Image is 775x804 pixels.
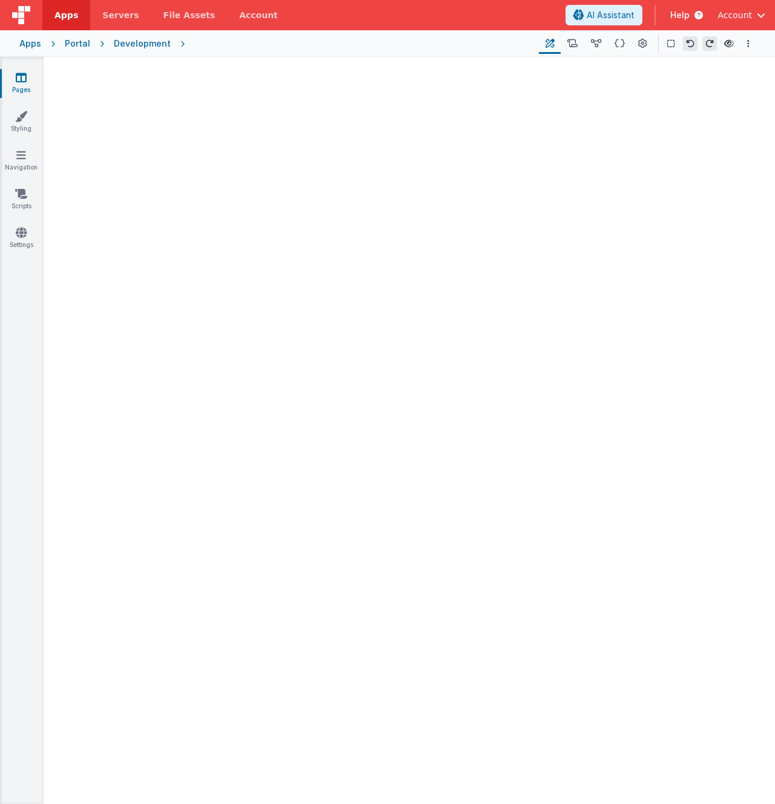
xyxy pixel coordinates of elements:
[102,9,139,21] span: Servers
[54,9,78,21] span: Apps
[163,9,216,21] span: File Assets
[670,9,690,21] span: Help
[741,36,756,51] button: Options
[566,5,642,25] button: AI Assistant
[587,9,635,21] span: AI Assistant
[65,38,90,50] div: Portal
[19,38,41,50] div: Apps
[114,38,171,50] div: Development
[717,9,752,21] span: Account
[717,9,765,21] button: Account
